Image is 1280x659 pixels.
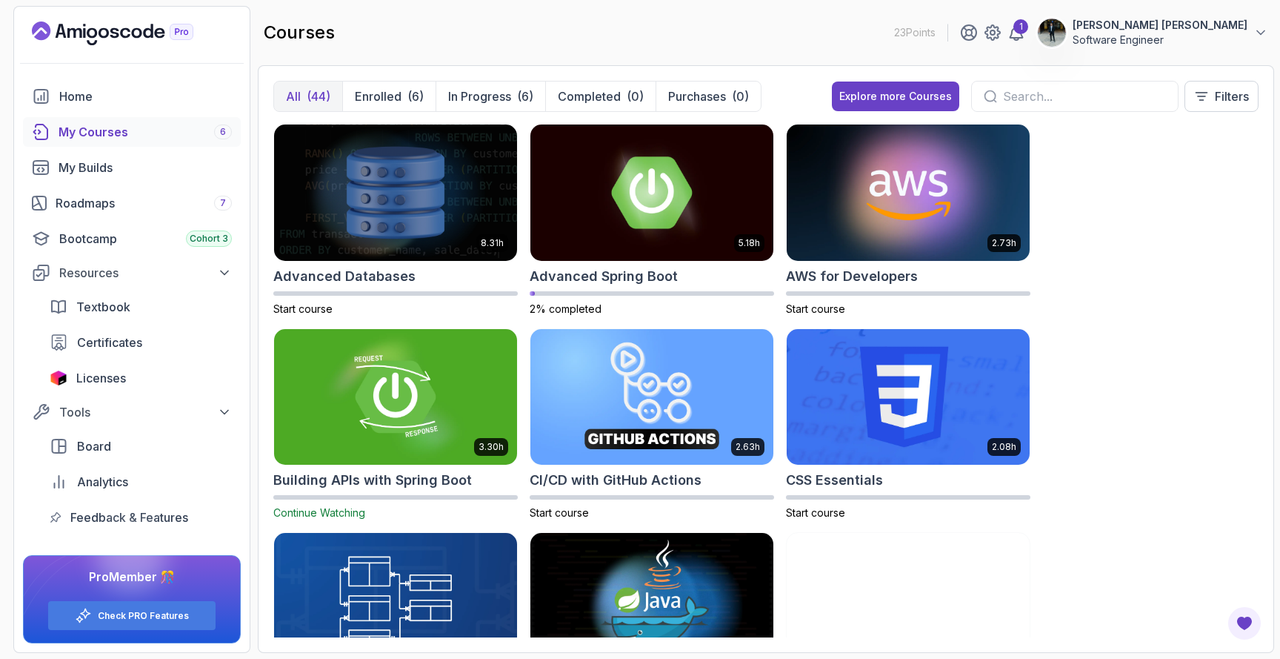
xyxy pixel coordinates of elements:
[41,328,241,357] a: certificates
[76,369,126,387] span: Licenses
[479,441,504,453] p: 3.30h
[1038,19,1066,47] img: user profile image
[558,87,621,105] p: Completed
[273,302,333,315] span: Start course
[56,194,232,212] div: Roadmaps
[530,124,774,317] a: Advanced Spring Boot card5.18hAdvanced Spring Boot2% completed
[407,87,424,105] div: (6)
[47,600,216,631] button: Check PRO Features
[77,437,111,455] span: Board
[32,21,227,45] a: Landing page
[1073,18,1247,33] p: [PERSON_NAME] [PERSON_NAME]
[50,371,67,385] img: jetbrains icon
[76,298,130,316] span: Textbook
[530,506,589,519] span: Start course
[59,159,232,176] div: My Builds
[23,117,241,147] a: courses
[274,329,517,466] img: Building APIs with Spring Boot card
[545,82,656,111] button: Completed(0)
[273,470,472,491] h2: Building APIs with Spring Boot
[787,125,1030,261] img: AWS for Developers card
[342,82,436,111] button: Enrolled(6)
[23,82,241,111] a: home
[274,125,517,261] img: Advanced Databases card
[436,82,545,111] button: In Progress(6)
[59,264,232,282] div: Resources
[41,363,241,393] a: licenses
[786,470,883,491] h2: CSS Essentials
[627,87,644,105] div: (0)
[264,21,335,44] h2: courses
[787,329,1030,466] img: CSS Essentials card
[59,123,232,141] div: My Courses
[739,237,760,249] p: 5.18h
[274,82,342,111] button: All(44)
[220,126,226,138] span: 6
[530,470,701,491] h2: CI/CD with GitHub Actions
[894,25,936,40] p: 23 Points
[355,87,401,105] p: Enrolled
[992,237,1016,249] p: 2.73h
[59,230,232,248] div: Bootcamp
[530,266,678,287] h2: Advanced Spring Boot
[1037,18,1268,47] button: user profile image[PERSON_NAME] [PERSON_NAME]Software Engineer
[23,399,241,425] button: Tools
[59,403,232,421] div: Tools
[786,302,845,315] span: Start course
[656,82,761,111] button: Purchases(0)
[77,334,142,351] span: Certificates
[273,266,416,287] h2: Advanced Databases
[41,431,241,461] a: board
[220,197,226,209] span: 7
[1007,24,1025,42] a: 1
[190,233,228,245] span: Cohort 3
[992,441,1016,453] p: 2.08h
[273,328,518,521] a: Building APIs with Spring Boot card3.30hBuilding APIs with Spring BootContinue Watching
[273,506,365,519] span: Continue Watching
[23,188,241,218] a: roadmaps
[23,224,241,254] a: bootcamp
[530,302,601,315] span: 2% completed
[77,473,128,491] span: Analytics
[1227,606,1262,641] button: Open Feedback Button
[517,87,533,105] div: (6)
[98,610,189,622] a: Check PRO Features
[70,509,188,526] span: Feedback & Features
[307,87,330,105] div: (44)
[832,82,959,111] button: Explore more Courses
[448,87,511,105] p: In Progress
[530,125,773,261] img: Advanced Spring Boot card
[1073,33,1247,47] p: Software Engineer
[41,292,241,322] a: textbook
[668,87,726,105] p: Purchases
[736,441,760,453] p: 2.63h
[839,89,952,104] div: Explore more Courses
[786,506,845,519] span: Start course
[59,87,232,105] div: Home
[481,237,504,249] p: 8.31h
[1215,87,1249,105] p: Filters
[23,259,241,286] button: Resources
[1013,19,1028,34] div: 1
[41,467,241,497] a: analytics
[41,503,241,532] a: feedback
[23,153,241,182] a: builds
[286,87,301,105] p: All
[530,329,773,466] img: CI/CD with GitHub Actions card
[786,266,918,287] h2: AWS for Developers
[1184,81,1259,112] button: Filters
[1003,87,1166,105] input: Search...
[732,87,749,105] div: (0)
